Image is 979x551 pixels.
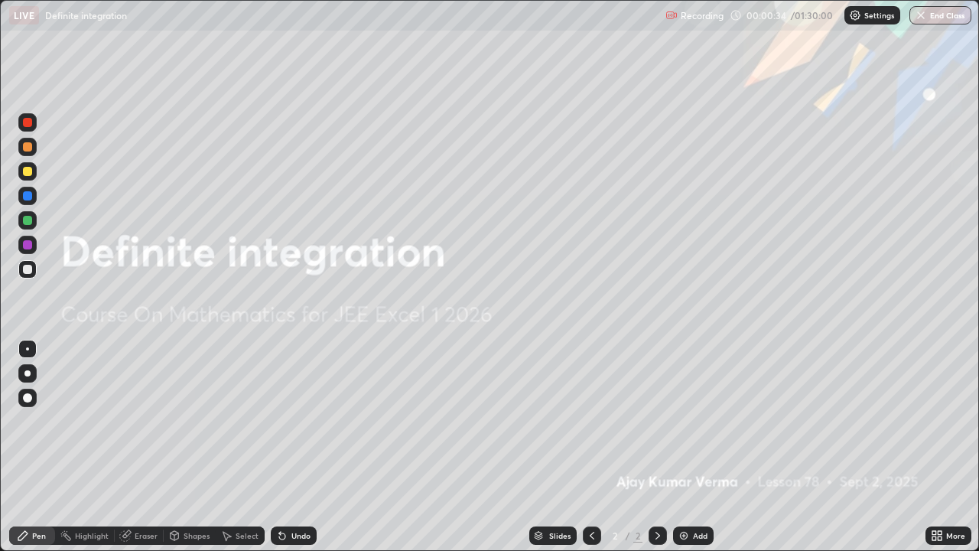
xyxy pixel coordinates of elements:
img: end-class-cross [915,9,927,21]
button: End Class [909,6,971,24]
div: Shapes [184,532,210,540]
div: Slides [549,532,571,540]
div: Pen [32,532,46,540]
img: add-slide-button [678,530,690,542]
div: Undo [291,532,311,540]
p: Definite integration [45,9,127,21]
div: Add [693,532,707,540]
p: LIVE [14,9,34,21]
img: recording.375f2c34.svg [665,9,678,21]
div: More [946,532,965,540]
div: Select [236,532,259,540]
div: Highlight [75,532,109,540]
div: 2 [633,529,642,543]
div: Eraser [135,532,158,540]
p: Settings [864,11,894,19]
div: 2 [607,531,623,540]
p: Recording [681,10,724,21]
img: class-settings-icons [849,9,861,21]
div: / [626,531,630,540]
